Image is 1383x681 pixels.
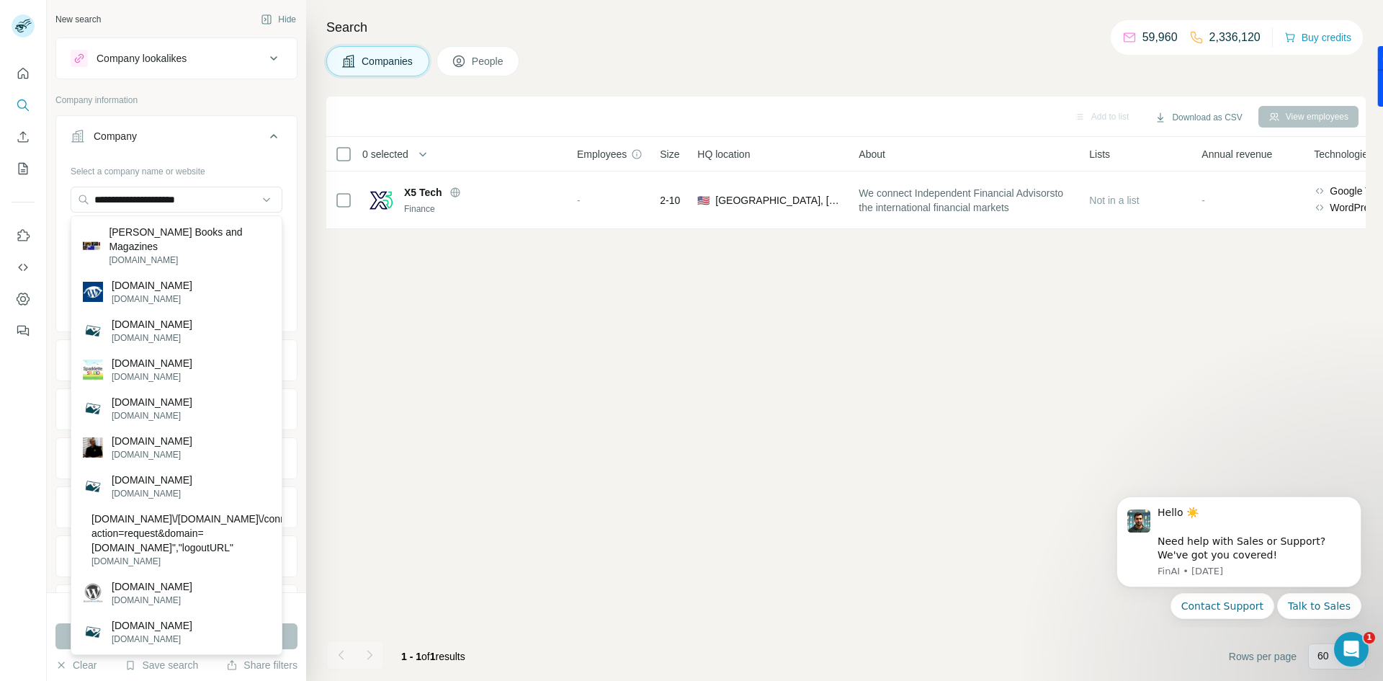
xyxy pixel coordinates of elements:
button: Share filters [226,658,297,672]
iframe: Intercom notifications message [1095,484,1383,628]
p: 60 [1317,649,1329,663]
button: My lists [12,156,35,182]
span: 0 selected [362,147,408,161]
span: 🇺🇸 [697,193,710,208]
span: - [577,195,581,206]
p: [PERSON_NAME] Books and Magazines [109,225,270,254]
span: About [859,147,885,161]
span: results [401,651,465,662]
span: Companies [362,54,414,68]
button: Feedback [12,318,35,344]
button: Quick start [12,61,35,86]
p: [DOMAIN_NAME] [109,254,270,267]
img: customize-wordpress.com [83,437,103,458]
p: [DOMAIN_NAME] [112,594,192,607]
p: [DOMAIN_NAME] [112,395,192,409]
span: [GEOGRAPHIC_DATA], [US_STATE] [715,193,841,208]
p: [DOMAIN_NAME] [112,293,192,306]
button: Enrich CSV [12,124,35,150]
button: Use Surfe API [12,254,35,280]
button: Keywords [56,588,297,623]
p: Company information [55,94,297,107]
span: Employees [577,147,627,161]
button: Dashboard [12,286,35,312]
img: codi-wordpress.com [83,399,103,419]
button: Use Surfe on LinkedIn [12,223,35,249]
span: WordPress, [1330,200,1382,215]
p: [DOMAIN_NAME] [112,317,192,331]
img: alwayswordpress.com [83,583,103,603]
img: letslearnwordpress.com [83,321,103,341]
button: Company [56,119,297,159]
button: Clear [55,658,97,672]
iframe: Intercom live chat [1334,632,1369,667]
span: Not in a list [1089,195,1139,206]
p: 59,960 [1142,29,1178,46]
span: People [472,54,505,68]
p: [DOMAIN_NAME] [112,356,192,370]
button: HQ location [56,392,297,427]
img: guru-wordpress.com [83,282,103,302]
span: 1 [1364,632,1375,644]
button: Company lookalikes [56,41,297,76]
span: - [1201,195,1205,206]
button: Buy credits [1284,27,1351,48]
p: [DOMAIN_NAME] [112,409,192,422]
p: [DOMAIN_NAME] [91,555,310,568]
img: Cameron's Books and Magazines [83,241,100,251]
p: [DOMAIN_NAME] [112,448,192,461]
div: Company lookalikes [97,51,187,66]
span: Annual revenue [1201,147,1272,161]
button: Industry [56,343,297,378]
p: [DOMAIN_NAME] [112,618,192,633]
img: bridgewordpress.com [83,476,103,497]
span: Technologies [1314,147,1373,161]
span: of [421,651,430,662]
button: Download as CSV [1145,107,1252,128]
img: sgwordpress.com [83,360,103,380]
div: Finance [404,202,560,215]
img: convertpsdtowordpress.com [83,622,103,642]
p: [DOMAIN_NAME] [112,434,192,448]
button: Save search [125,658,198,672]
p: [DOMAIN_NAME]\/[DOMAIN_NAME]\/connect\/?action=request&domain=[DOMAIN_NAME]","logoutURL" [91,512,310,555]
span: We connect Independent Financial Advisorsto the international financial markets [859,186,1072,215]
span: Rows per page [1229,649,1297,664]
p: [DOMAIN_NAME] [112,370,192,383]
span: 1 - 1 [401,651,421,662]
span: 2-10 [660,193,680,208]
span: X5 Tech [404,185,442,200]
div: Select a company name or website [71,159,282,178]
button: Search [12,92,35,118]
button: Hide [251,9,306,30]
span: HQ location [697,147,750,161]
p: [DOMAIN_NAME] [112,633,192,646]
p: [DOMAIN_NAME] [112,473,192,487]
img: Logo of X5 Tech [370,189,393,212]
p: [DOMAIN_NAME] [112,579,192,594]
p: [DOMAIN_NAME] [112,331,192,344]
p: 2,336,120 [1209,29,1261,46]
span: 1 [430,651,436,662]
button: Employees (size) [56,490,297,525]
button: Annual revenue ($) [56,441,297,476]
div: New search [55,13,101,26]
span: Lists [1089,147,1110,161]
h4: Search [326,17,1366,37]
p: [DOMAIN_NAME] [112,487,192,500]
p: [DOMAIN_NAME] [112,278,192,293]
button: Technologies [56,539,297,574]
div: Company [94,129,137,143]
span: Size [660,147,679,161]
